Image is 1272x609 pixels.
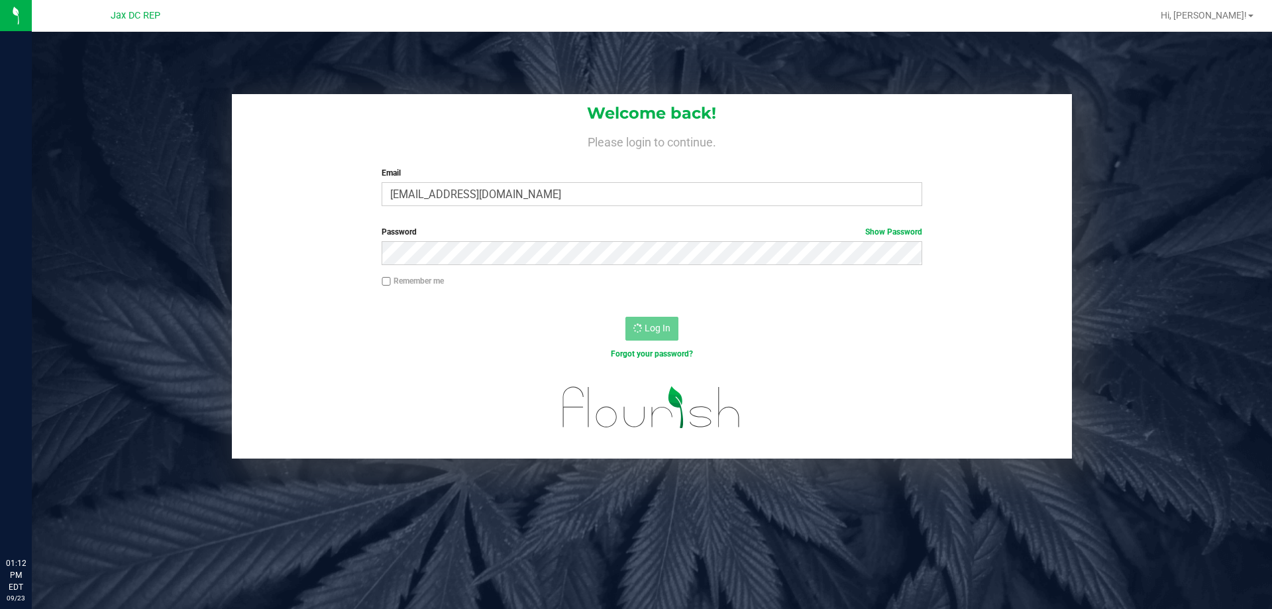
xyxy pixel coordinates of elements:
[232,105,1072,122] h1: Welcome back!
[611,349,693,359] a: Forgot your password?
[645,323,670,333] span: Log In
[111,10,160,21] span: Jax DC REP
[232,133,1072,148] h4: Please login to continue.
[382,167,922,179] label: Email
[625,317,678,341] button: Log In
[6,557,26,593] p: 01:12 PM EDT
[6,593,26,603] p: 09/23
[382,275,444,287] label: Remember me
[1161,10,1247,21] span: Hi, [PERSON_NAME]!
[382,277,391,286] input: Remember me
[547,374,757,441] img: flourish_logo.svg
[865,227,922,237] a: Show Password
[382,227,417,237] span: Password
